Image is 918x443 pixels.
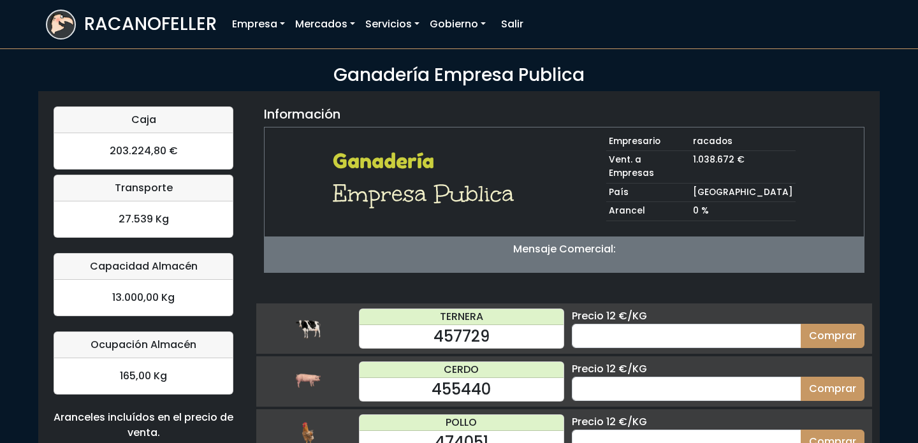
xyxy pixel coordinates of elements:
div: 203.224,80 € [54,133,233,169]
a: Gobierno [425,11,491,37]
td: Arancel [606,202,690,221]
h5: Información [264,106,340,122]
div: CERDO [360,362,564,378]
div: Precio 12 €/KG [572,414,864,430]
td: racados [690,133,796,151]
a: RACANOFELLER [46,6,217,43]
td: 1.038.672 € [690,151,796,183]
div: Ocupación Almacén [54,332,233,358]
div: Capacidad Almacén [54,254,233,280]
div: 455440 [360,378,564,401]
div: 27.539 Kg [54,201,233,237]
div: Precio 12 €/KG [572,361,864,377]
div: 165,00 Kg [54,358,233,394]
a: Salir [496,11,528,37]
div: TERNERA [360,309,564,325]
div: 13.000,00 Kg [54,280,233,316]
h3: Ganadería Empresa Publica [46,64,872,86]
td: 0 % [690,202,796,221]
a: Mercados [290,11,360,37]
img: logoracarojo.png [47,11,75,35]
div: Caja [54,107,233,133]
h2: Ganadería [333,149,522,173]
button: Comprar [801,324,864,348]
div: POLLO [360,415,564,431]
h1: Empresa Publica [333,178,522,209]
div: Precio 12 €/KG [572,309,864,324]
img: cerdo.png [295,368,321,394]
img: ternera.png [295,316,321,341]
h3: RACANOFELLER [84,13,217,35]
div: Aranceles incluídos en el precio de venta. [54,410,233,440]
button: Comprar [801,377,864,401]
div: 457729 [360,325,564,348]
td: Vent. a Empresas [606,151,690,183]
td: Empresario [606,133,690,151]
a: Servicios [360,11,425,37]
td: País [606,183,690,202]
div: Transporte [54,175,233,201]
a: Empresa [227,11,290,37]
td: [GEOGRAPHIC_DATA] [690,183,796,202]
p: Mensaje Comercial: [265,242,864,257]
